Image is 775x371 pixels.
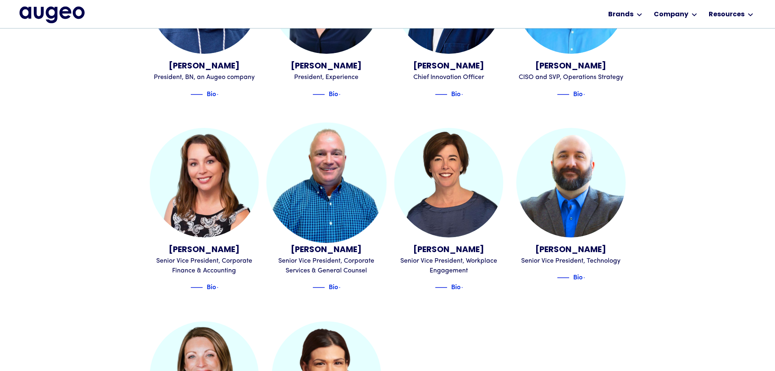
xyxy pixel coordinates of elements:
[573,272,583,281] div: Bio
[207,281,216,291] div: Bio
[608,10,633,20] div: Brands
[272,60,381,72] div: [PERSON_NAME]
[266,123,386,243] img: Danny Kristal
[516,128,626,237] img: Nathaniel Engelsen
[190,90,203,99] img: Blue decorative line
[573,88,583,98] div: Bio
[435,283,447,292] img: Blue decorative line
[516,72,626,82] div: CISO and SVP, Operations Strategy
[516,256,626,266] div: Senior Vice President, Technology
[583,273,596,283] img: Blue text arrow
[339,90,351,99] img: Blue text arrow
[394,128,504,237] img: Patty Saari
[190,283,203,292] img: Blue decorative line
[557,273,569,283] img: Blue decorative line
[435,90,447,99] img: Blue decorative line
[150,72,259,82] div: President, BN, an Augeo company
[150,128,259,237] img: Jennifer Vanselow
[312,283,325,292] img: Blue decorative line
[150,60,259,72] div: [PERSON_NAME]
[451,281,461,291] div: Bio
[150,128,259,292] a: Jennifer Vanselow[PERSON_NAME]Senior Vice President, Corporate Finance & AccountingBlue decorativ...
[394,244,504,256] div: [PERSON_NAME]
[557,90,569,99] img: Blue decorative line
[20,7,85,23] img: Augeo's full logo in midnight blue.
[20,7,85,23] a: home
[150,256,259,276] div: Senior Vice President, Corporate Finance & Accounting
[583,90,596,99] img: Blue text arrow
[329,281,338,291] div: Bio
[207,88,216,98] div: Bio
[329,88,338,98] div: Bio
[461,283,474,292] img: Blue text arrow
[394,72,504,82] div: Chief Innovation Officer
[272,244,381,256] div: [PERSON_NAME]
[394,128,504,292] a: Patty Saari[PERSON_NAME]Senior Vice President, Workplace EngagementBlue decorative lineBioBlue te...
[150,244,259,256] div: [PERSON_NAME]
[312,90,325,99] img: Blue decorative line
[272,72,381,82] div: President, Experience
[394,60,504,72] div: [PERSON_NAME]
[394,256,504,276] div: Senior Vice President, Workplace Engagement
[654,10,688,20] div: Company
[272,256,381,276] div: Senior Vice President, Corporate Services & General Counsel
[516,244,626,256] div: [PERSON_NAME]
[339,283,351,292] img: Blue text arrow
[709,10,744,20] div: Resources
[461,90,474,99] img: Blue text arrow
[217,90,229,99] img: Blue text arrow
[217,283,229,292] img: Blue text arrow
[451,88,461,98] div: Bio
[516,128,626,282] a: Nathaniel Engelsen[PERSON_NAME]Senior Vice President, TechnologyBlue decorative lineBioBlue text ...
[272,128,381,292] a: Danny Kristal[PERSON_NAME]Senior Vice President, Corporate Services & General CounselBlue decorat...
[516,60,626,72] div: [PERSON_NAME]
